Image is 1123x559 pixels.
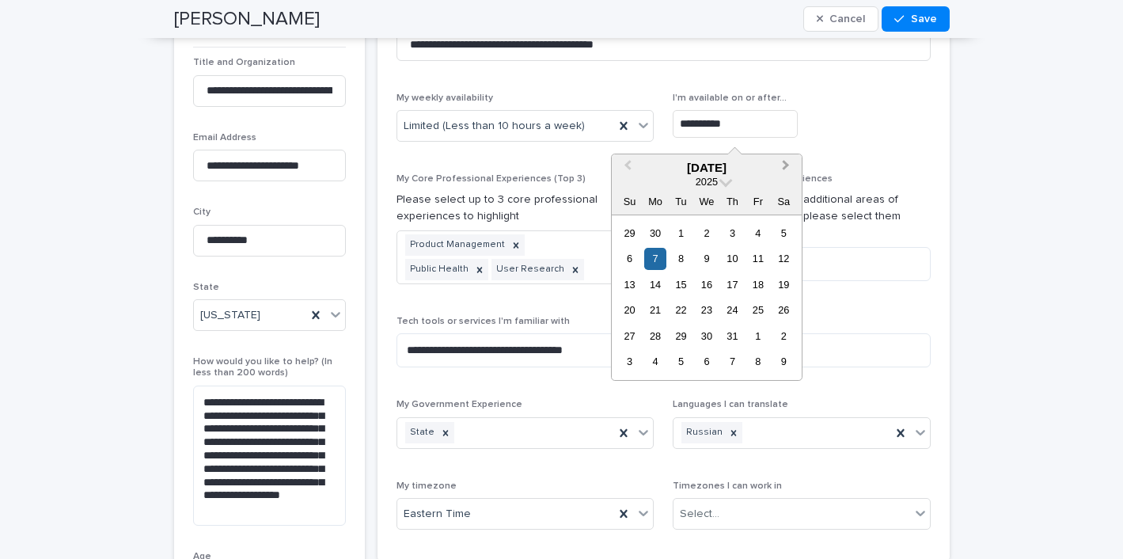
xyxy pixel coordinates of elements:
[174,8,320,31] h2: [PERSON_NAME]
[773,222,795,244] div: Choose Saturday, July 5th, 2025
[773,351,795,372] div: Choose Saturday, August 9th, 2025
[773,248,795,269] div: Choose Saturday, July 12th, 2025
[200,307,260,324] span: [US_STATE]
[644,325,666,347] div: Choose Monday, July 28th, 2025
[405,422,437,443] div: State
[747,325,768,347] div: Choose Friday, August 1st, 2025
[491,259,567,280] div: User Research
[644,191,666,212] div: Mo
[404,506,471,523] span: Eastern Time
[829,13,865,25] span: Cancel
[617,220,796,375] div: month 2025-07
[670,248,692,269] div: Choose Tuesday, July 8th, 2025
[773,274,795,295] div: Choose Saturday, July 19th, 2025
[644,248,666,269] div: Choose Monday, July 7th, 2025
[747,274,768,295] div: Choose Friday, July 18th, 2025
[193,283,219,292] span: State
[680,506,719,523] div: Select...
[673,400,788,409] span: Languages I can translate
[696,274,717,295] div: Choose Wednesday, July 16th, 2025
[670,191,692,212] div: Tu
[644,351,666,372] div: Choose Monday, August 4th, 2025
[722,248,743,269] div: Choose Thursday, July 10th, 2025
[405,259,471,280] div: Public Health
[644,222,666,244] div: Choose Monday, June 30th, 2025
[803,6,879,32] button: Cancel
[882,6,949,32] button: Save
[911,13,937,25] span: Save
[644,274,666,295] div: Choose Monday, July 14th, 2025
[673,93,787,103] span: I'm available on or after...
[773,191,795,212] div: Sa
[673,481,782,491] span: Timezones I can work in
[747,299,768,321] div: Choose Friday, July 25th, 2025
[722,222,743,244] div: Choose Thursday, July 3rd, 2025
[696,176,718,188] span: 2025
[696,325,717,347] div: Choose Wednesday, July 30th, 2025
[696,299,717,321] div: Choose Wednesday, July 23rd, 2025
[396,174,586,184] span: My Core Professional Experiences (Top 3)
[619,351,640,372] div: Choose Sunday, August 3rd, 2025
[722,325,743,347] div: Choose Thursday, July 31st, 2025
[670,274,692,295] div: Choose Tuesday, July 15th, 2025
[722,191,743,212] div: Th
[193,133,256,143] span: Email Address
[619,191,640,212] div: Su
[696,191,717,212] div: We
[722,299,743,321] div: Choose Thursday, July 24th, 2025
[404,118,585,135] span: Limited (Less than 10 hours a week)
[396,192,654,225] p: Please select up to 3 core professional experiences to highlight
[747,248,768,269] div: Choose Friday, July 11th, 2025
[612,161,802,175] div: [DATE]
[193,357,332,378] span: How would you like to help? (In less than 200 words)
[396,317,570,326] span: Tech tools or services I'm familiar with
[670,299,692,321] div: Choose Tuesday, July 22nd, 2025
[670,325,692,347] div: Choose Tuesday, July 29th, 2025
[619,248,640,269] div: Choose Sunday, July 6th, 2025
[670,222,692,244] div: Choose Tuesday, July 1st, 2025
[619,325,640,347] div: Choose Sunday, July 27th, 2025
[722,274,743,295] div: Choose Thursday, July 17th, 2025
[696,351,717,372] div: Choose Wednesday, August 6th, 2025
[396,481,457,491] span: My timezone
[773,299,795,321] div: Choose Saturday, July 26th, 2025
[644,299,666,321] div: Choose Monday, July 21st, 2025
[696,222,717,244] div: Choose Wednesday, July 2nd, 2025
[747,351,768,372] div: Choose Friday, August 8th, 2025
[619,299,640,321] div: Choose Sunday, July 20th, 2025
[747,222,768,244] div: Choose Friday, July 4th, 2025
[405,234,507,256] div: Product Management
[747,191,768,212] div: Fr
[396,93,493,103] span: My weekly availability
[775,156,800,181] button: Next Month
[619,222,640,244] div: Choose Sunday, June 29th, 2025
[681,422,725,443] div: Russian
[613,156,639,181] button: Previous Month
[619,274,640,295] div: Choose Sunday, July 13th, 2025
[670,351,692,372] div: Choose Tuesday, August 5th, 2025
[696,248,717,269] div: Choose Wednesday, July 9th, 2025
[193,207,211,217] span: City
[193,58,295,67] span: Title and Organization
[396,400,522,409] span: My Government Experience
[722,351,743,372] div: Choose Thursday, August 7th, 2025
[773,325,795,347] div: Choose Saturday, August 2nd, 2025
